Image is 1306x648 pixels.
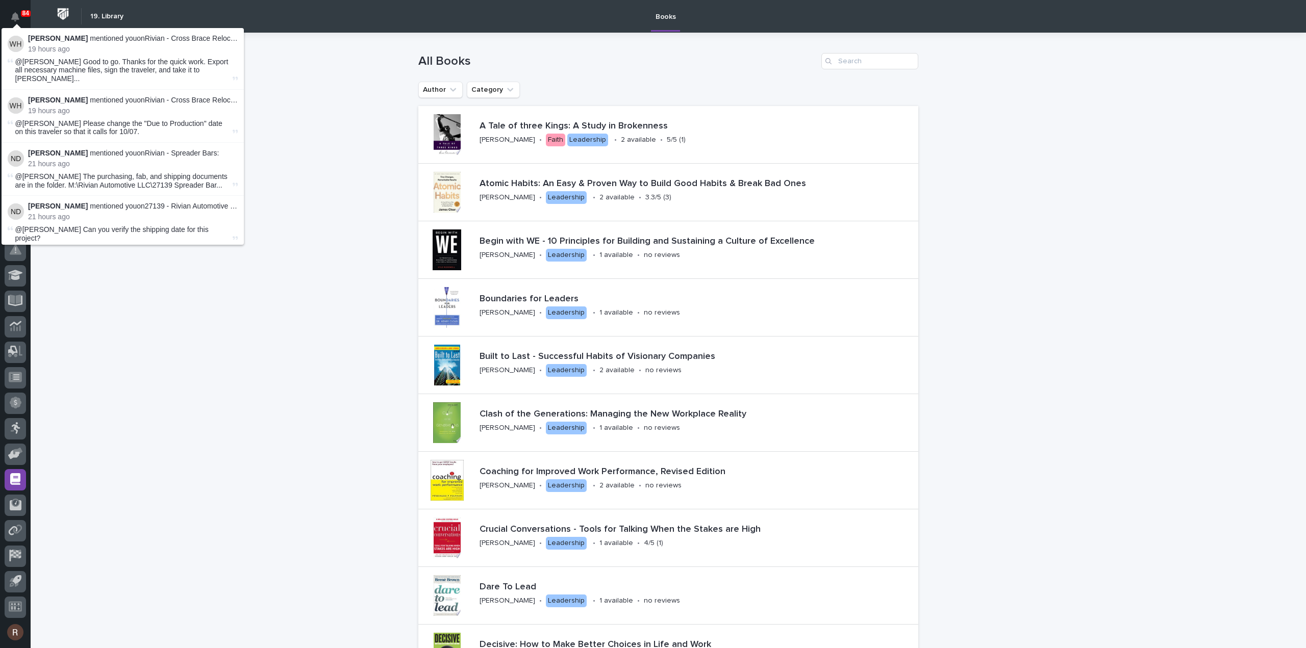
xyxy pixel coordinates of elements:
[28,213,238,221] p: 21 hours ago
[28,45,238,54] p: 19 hours ago
[22,10,29,17] p: 84
[546,134,565,146] div: Faith
[28,96,238,105] p: mentioned you on Rivian - Cross Brace Relocation Parts :
[593,366,595,375] p: •
[599,308,633,317] p: 1 available
[8,203,24,220] img: Noah Diaz
[8,97,24,114] img: Weston Hochstetler
[567,134,608,146] div: Leadership
[418,221,918,279] a: Begin with WE - 10 Principles for Building and Sustaining a Culture of Excellence[PERSON_NAME]•Le...
[614,136,617,144] p: •
[644,308,680,317] p: no reviews
[480,193,535,202] p: [PERSON_NAME]
[599,481,635,490] p: 2 available
[418,279,918,336] a: Boundaries for Leaders[PERSON_NAME]•Leadership•1 available•no reviews
[15,225,209,242] span: @[PERSON_NAME] Can you verify the shipping date for this project?
[15,119,222,136] span: @[PERSON_NAME] Please change the "Due to Production" date on this traveler so that it calls for 1...
[480,294,779,305] p: Boundaries for Leaders
[539,308,542,317] p: •
[480,481,535,490] p: [PERSON_NAME]
[480,366,535,375] p: [PERSON_NAME]
[13,12,26,29] div: Notifications84
[593,539,595,548] p: •
[28,96,88,104] strong: [PERSON_NAME]
[28,149,88,157] strong: [PERSON_NAME]
[660,136,663,144] p: •
[418,82,463,98] button: Author
[480,409,914,420] p: Clash of the Generations: Managing the New Workplace Reality
[546,422,587,434] div: Leadership
[418,106,918,164] a: A Tale of three Kings: A Study in Brokenness[PERSON_NAME]•FaithLeadership•2 available•5/5 (1)
[418,567,918,625] a: Dare To Lead[PERSON_NAME]•Leadership•1 available•no reviews
[539,597,542,605] p: •
[539,366,542,375] p: •
[539,251,542,260] p: •
[539,424,542,432] p: •
[480,539,535,548] p: [PERSON_NAME]
[480,236,914,247] p: Begin with WE - 10 Principles for Building and Sustaining a Culture of Excellence
[637,308,640,317] p: •
[28,34,238,43] p: mentioned you on Rivian - Cross Brace Relocation Parts :
[546,191,587,204] div: Leadership
[418,336,918,394] a: Built to Last - Successful Habits of Visionary Companies[PERSON_NAME]•Leadership•2 available•no r...
[637,251,640,260] p: •
[639,481,641,490] p: •
[546,364,587,377] div: Leadership
[8,36,24,52] img: Weston Hochstetler
[593,251,595,260] p: •
[644,539,663,548] p: 4/5 (1)
[546,537,587,550] div: Leadership
[637,424,640,432] p: •
[418,452,918,509] a: Coaching for Improved Work Performance, Revised Edition[PERSON_NAME]•Leadership•2 available•no re...
[480,524,914,535] p: Crucial Conversations - Tools for Talking When the Stakes are High
[418,394,918,452] a: Clash of the Generations: Managing the New Workplace Reality[PERSON_NAME]•Leadership•1 available•...
[15,172,231,190] span: @[PERSON_NAME] The purchasing, fab, and shipping documents are in the folder. M:\Rivian Automotiv...
[644,597,680,605] p: no reviews
[546,594,587,607] div: Leadership
[644,251,680,260] p: no reviews
[599,597,633,605] p: 1 available
[480,136,535,144] p: [PERSON_NAME]
[645,366,682,375] p: no reviews
[593,193,595,202] p: •
[28,202,238,211] p: mentioned you on 27139 - Rivian Automotive LLC - Spreader Bars :
[546,249,587,262] div: Leadership
[15,58,231,83] span: @[PERSON_NAME] Good to go. Thanks for the quick work. Export all necessary machine files, sign th...
[418,54,817,69] h1: All Books
[8,150,24,167] img: Noah Diaz
[599,539,633,548] p: 1 available
[539,136,542,144] p: •
[28,107,238,115] p: 19 hours ago
[539,193,542,202] p: •
[539,539,542,548] p: •
[599,366,635,375] p: 2 available
[546,306,587,319] div: Leadership
[28,160,238,168] p: 21 hours ago
[480,466,914,478] p: Coaching for Improved Work Performance, Revised Edition
[418,509,918,567] a: Crucial Conversations - Tools for Talking When the Stakes are High[PERSON_NAME]•Leadership•1 avai...
[593,481,595,490] p: •
[637,539,640,548] p: •
[480,351,914,362] p: Built to Last - Successful Habits of Visionary Companies
[593,424,595,432] p: •
[480,424,535,432] p: [PERSON_NAME]
[54,5,72,23] img: Workspace Logo
[5,621,26,643] button: users-avatar
[621,136,656,144] p: 2 available
[593,597,595,605] p: •
[639,193,641,202] p: •
[28,34,88,42] strong: [PERSON_NAME]
[639,366,641,375] p: •
[480,582,737,593] p: Dare To Lead
[599,193,635,202] p: 2 available
[5,6,26,28] button: Notifications
[645,193,671,202] p: 3.3/5 (3)
[821,53,918,69] input: Search
[480,251,535,260] p: [PERSON_NAME]
[539,481,542,490] p: •
[644,424,680,432] p: no reviews
[599,251,633,260] p: 1 available
[645,481,682,490] p: no reviews
[667,136,686,144] p: 5/5 (1)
